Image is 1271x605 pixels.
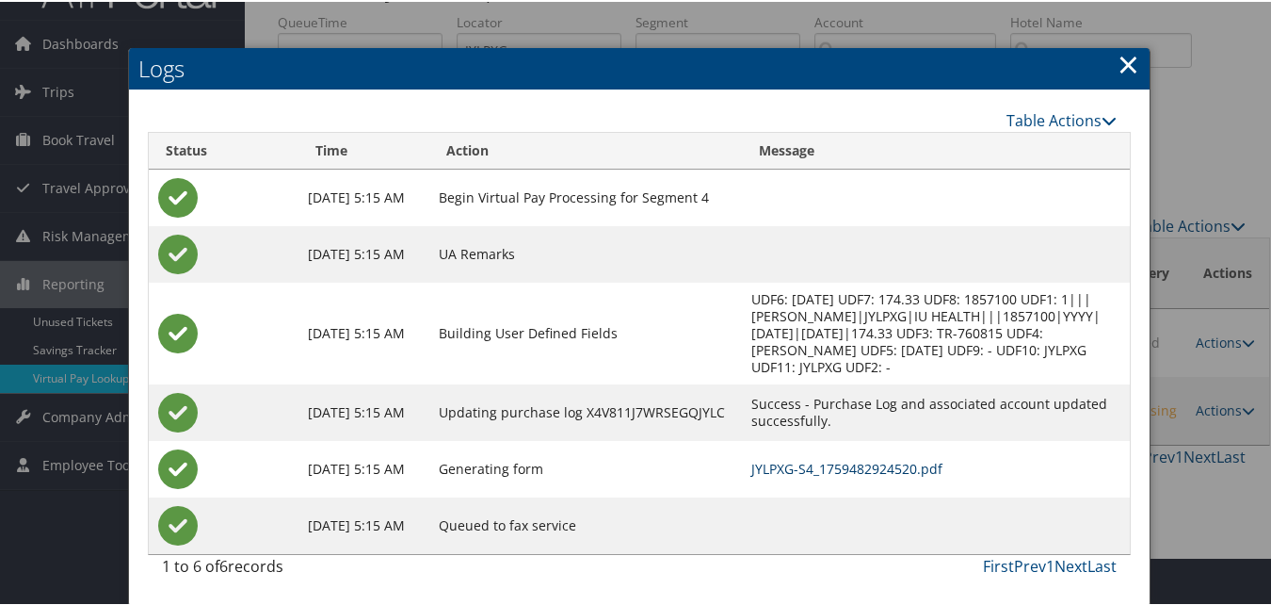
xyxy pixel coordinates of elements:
[742,131,1130,168] th: Message: activate to sort column ascending
[429,439,742,496] td: Generating form
[429,168,742,224] td: Begin Virtual Pay Processing for Segment 4
[149,131,298,168] th: Status: activate to sort column ascending
[162,553,379,585] div: 1 to 6 of records
[429,281,742,383] td: Building User Defined Fields
[298,224,429,281] td: [DATE] 5:15 AM
[1014,554,1046,575] a: Prev
[1118,43,1139,81] a: Close
[1054,554,1087,575] a: Next
[751,458,942,476] a: JYLPXG-S4_1759482924520.pdf
[298,439,429,496] td: [DATE] 5:15 AM
[742,383,1130,439] td: Success - Purchase Log and associated account updated successfully.
[429,224,742,281] td: UA Remarks
[298,131,429,168] th: Time: activate to sort column ascending
[129,46,1150,88] h2: Logs
[429,131,742,168] th: Action: activate to sort column ascending
[219,554,228,575] span: 6
[1087,554,1117,575] a: Last
[298,496,429,552] td: [DATE] 5:15 AM
[983,554,1014,575] a: First
[742,281,1130,383] td: UDF6: [DATE] UDF7: 174.33 UDF8: 1857100 UDF1: 1|||[PERSON_NAME]|JYLPXG|IU HEALTH|||1857100|YYYY|[...
[429,496,742,552] td: Queued to fax service
[298,168,429,224] td: [DATE] 5:15 AM
[429,383,742,439] td: Updating purchase log X4V811J7WRSEGQJYLC
[298,383,429,439] td: [DATE] 5:15 AM
[298,281,429,383] td: [DATE] 5:15 AM
[1046,554,1054,575] a: 1
[1006,108,1117,129] a: Table Actions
